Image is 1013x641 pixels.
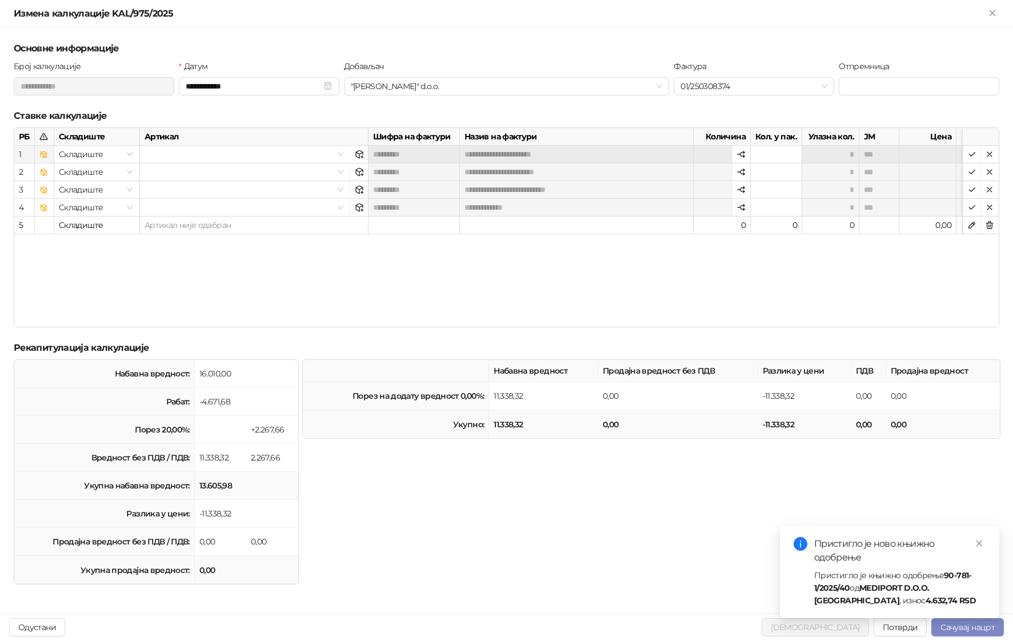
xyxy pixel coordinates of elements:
[680,78,827,95] span: 01/250308374
[874,618,927,636] button: Потврди
[956,217,1002,234] div: 0,00
[598,410,758,438] td: 0,00
[758,410,852,438] td: -11.338,32
[195,388,246,416] td: -4.671,68
[14,500,195,528] td: Разлика у цени:
[303,410,489,438] td: Укупно:
[14,444,195,472] td: Вредност без ПДВ / ПДВ:
[344,60,391,73] label: Добављач
[975,539,983,547] span: close
[186,80,321,93] input: Датум
[195,528,246,556] td: 0,00
[758,382,852,410] td: -11.338,32
[886,360,1000,382] th: Продајна вредност
[839,77,999,95] input: Отпремница
[751,217,802,234] div: 0
[179,60,215,73] label: Датум
[794,537,807,551] span: info-circle
[489,410,598,438] td: 11.338,32
[195,500,246,528] td: -11.338,32
[19,148,30,161] div: 1
[814,583,929,606] strong: MEDIPORT D.O.O. [GEOGRAPHIC_DATA]
[54,128,140,146] div: Складиште
[973,537,986,550] a: Close
[19,166,30,178] div: 2
[986,7,999,21] button: Close
[195,360,246,388] td: 16.010,00
[140,128,369,146] div: Артикал
[145,220,231,230] span: Артикал није одабран
[351,78,663,95] span: "PREMIL" d.o.o.
[851,360,886,382] th: ПДВ
[899,217,956,234] div: 0,00
[59,199,135,216] span: Складиште
[14,42,999,55] h5: Основне информације
[762,618,868,636] button: [DEMOGRAPHIC_DATA]
[369,128,460,146] div: Шифра на фактури
[246,444,298,472] td: 2.267,66
[598,382,758,410] td: 0,00
[851,382,886,410] td: 0,00
[14,128,35,146] div: РБ
[674,60,714,73] label: Фактура
[14,416,195,444] td: Порез 20,00%:
[926,595,976,606] strong: 4.632,74 RSD
[814,569,986,607] div: Пристигло је књижно одобрење од , износ
[14,360,195,388] td: Набавна вредност:
[859,128,899,146] div: ЈМ
[303,382,489,410] td: Порез на додату вредност 0,00%:
[195,444,246,472] td: 11.338,32
[931,618,1004,636] button: Сачувај нацрт
[886,382,1000,410] td: 0,00
[14,7,986,21] div: Измена калкулације KAL/975/2025
[59,146,135,163] span: Складиште
[489,360,598,382] th: Набавна вредност
[14,60,88,73] label: Број калкулације
[758,360,852,382] th: Разлика у цени
[14,556,195,584] td: Укупна продајна вредност:
[19,183,30,196] div: 3
[246,528,298,556] td: 0,00
[195,556,246,584] td: 0,00
[956,128,1002,146] div: Рабат %
[54,217,140,234] div: Складиште
[694,217,751,234] div: 0
[899,128,956,146] div: Цена
[14,109,999,123] h5: Ставке калкулације
[14,341,999,355] h5: Рекапитулација калкулације
[14,528,195,556] td: Продајна вредност без ПДВ / ПДВ:
[802,128,859,146] div: Улазна кол.
[694,128,751,146] div: Количина
[886,410,1000,438] td: 0,00
[598,360,758,382] th: Продајна вредност без ПДВ
[489,382,598,410] td: 11.338,32
[59,181,135,198] span: Складиште
[19,219,30,231] div: 5
[9,618,65,636] button: Одустани
[59,163,135,181] span: Складиште
[839,60,896,73] label: Отпремница
[19,201,30,214] div: 4
[14,77,174,95] input: Број калкулације
[814,537,986,564] div: Пристигло је ново књижно одобрење
[246,416,298,444] td: +2.267,66
[195,472,246,500] td: 13.605,98
[14,472,195,500] td: Укупна набавна вредност:
[802,217,859,234] div: 0
[460,128,694,146] div: Назив на фактури
[751,128,802,146] div: Кол. у пак.
[14,388,195,416] td: Рабат:
[814,570,971,593] strong: 90-781-1/2025/40
[851,410,886,438] td: 0,00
